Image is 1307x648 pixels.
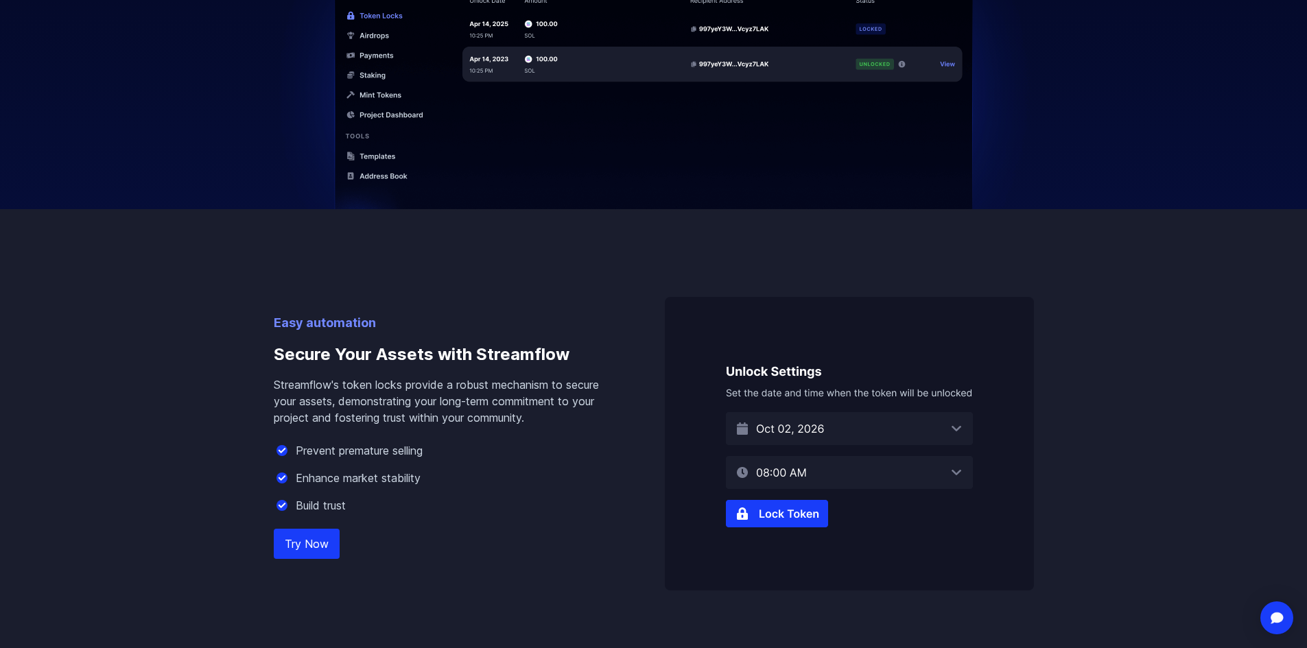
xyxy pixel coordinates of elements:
p: Build trust [296,497,346,514]
p: Enhance market stability [296,470,421,486]
p: Easy automation [274,313,621,333]
p: Streamflow's token locks provide a robust mechanism to secure your assets, demonstrating your lon... [274,376,621,426]
h3: Secure Your Assets with Streamflow [274,333,621,376]
div: Open Intercom Messenger [1260,601,1293,634]
a: Try Now [274,529,340,559]
p: Prevent premature selling [296,442,423,459]
img: Secure Your Assets with Streamflow [665,297,1034,590]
